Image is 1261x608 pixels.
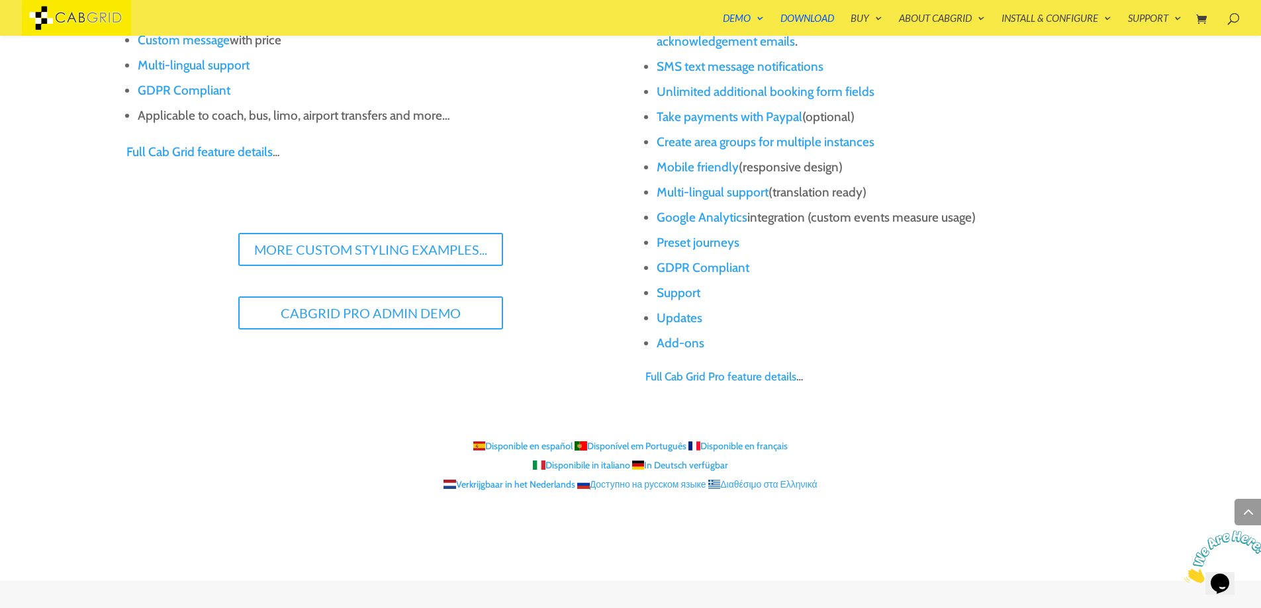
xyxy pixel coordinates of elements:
a: CabGrid Taxi Plugin [22,9,131,23]
a: Install & Configure [1002,13,1111,36]
a: Create area groups for multiple instances [657,134,874,150]
a: Unlimited additional booking form fields [657,84,874,99]
a: Buy [851,13,882,36]
img: Chat attention grabber [5,5,87,58]
a: CabGrid Pro Admin Demo [238,296,503,329]
a: Support [1128,13,1182,36]
a: Full Cab Grid Pro feature details [645,370,796,383]
a: Доступно на русском языке [577,478,706,490]
span: Português - PT [575,441,587,451]
span: Nederlands - NL [444,480,456,489]
li: (responsive design) [657,155,1135,180]
span: Español - ES [473,441,486,451]
a: Add-ons [657,335,704,351]
a: Verkrijgbaar in het Nederlands [444,478,575,490]
a: Download [780,13,834,36]
li: Applicable to coach, bus, limo, airport transfers and more… [138,103,616,128]
a: Disponível em Português [575,440,686,452]
a: GDPR Compliant [138,83,230,98]
a: Updates [657,310,702,326]
a: Disponible en español [473,440,573,452]
a: Mobile friendly [657,159,739,175]
span: Изменить язык - RU [577,480,590,489]
a: In Deutsch verfügbar [632,459,729,471]
a: Multi-lingual support [138,58,250,73]
a: Disponibile in italiano [533,459,630,471]
span: Ελληνικά - GR [708,480,721,489]
a: Custom message [138,32,230,48]
a: About CabGrid [899,13,985,36]
a: Support [657,285,700,300]
li: with price [138,28,616,53]
span: Français - FR [688,441,701,451]
a: SMS text message notifications [657,59,823,74]
a: Preset journeys [657,235,739,250]
li: integration (custom events measure usage) [657,205,1135,230]
a: Διαθέσιμο στα Ελληνικά [708,478,817,490]
li: (optional) [657,105,1135,130]
p: … [126,140,616,165]
li: (translation ready) [657,180,1135,205]
a: GDPR Compliant [657,260,749,275]
a: More Custom Styling Examples... [238,233,503,266]
a: Google Analytics [657,210,747,225]
a: Demo [723,13,764,36]
a: Full Cab Grid feature details [126,144,273,159]
a: Disponible en français [688,440,788,452]
a: Multi-lingual support [657,185,769,200]
span: Deutsch - DE [632,460,645,470]
p: … [645,367,1135,386]
iframe: chat widget [1179,525,1261,588]
span: Italiano - IT [533,460,545,470]
a: Take payments with Paypal [657,109,802,124]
